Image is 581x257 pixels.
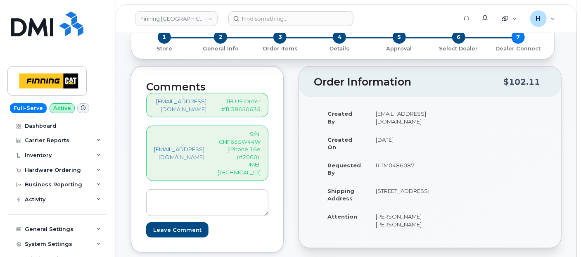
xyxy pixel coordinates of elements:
[214,31,227,44] span: 2
[524,10,561,27] div: hakaur@dminc.com
[327,110,352,125] strong: Created By
[536,14,541,24] span: H
[368,207,437,233] td: [PERSON_NAME] [PERSON_NAME]
[154,145,204,161] a: [EMAIL_ADDRESS][DOMAIN_NAME]
[452,31,465,44] span: 6
[368,105,437,130] td: [EMAIL_ADDRESS][DOMAIN_NAME]
[496,10,523,27] div: Quicklinks
[154,98,206,113] a: [EMAIL_ADDRESS][DOMAIN_NAME]
[273,31,287,44] span: 3
[220,98,261,113] p: TELUS Order #TL38650635
[503,74,540,90] div: $102.11
[327,162,361,176] strong: Requested By
[313,45,366,52] p: Details
[393,31,406,44] span: 5
[138,44,191,52] a: 1 Store
[146,222,209,238] input: Leave Comment
[250,44,310,52] a: 3 Order Items
[228,11,353,26] input: Find something...
[218,130,261,176] p: S/N: CNF655W44W [iPhone 16e (#2060)] IMEI: [TECHNICAL_ID]
[333,31,346,44] span: 4
[146,81,268,93] h2: Comments
[373,45,426,52] p: Approval
[370,44,429,52] a: 5 Approval
[432,45,485,52] p: Select Dealer
[327,188,354,202] strong: Shipping Address
[368,156,437,182] td: RITM0486087
[429,44,489,52] a: 6 Select Dealer
[194,45,247,52] p: General Info
[327,136,352,151] strong: Created On
[141,45,187,52] p: Store
[368,182,437,207] td: [STREET_ADDRESS]
[314,76,503,88] h2: Order Information
[368,131,437,156] td: [DATE]
[327,213,357,220] strong: Attention
[310,44,369,52] a: 4 Details
[254,45,306,52] p: Order Items
[158,31,171,44] span: 1
[191,44,250,52] a: 2 General Info
[135,11,218,26] a: Finning Canada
